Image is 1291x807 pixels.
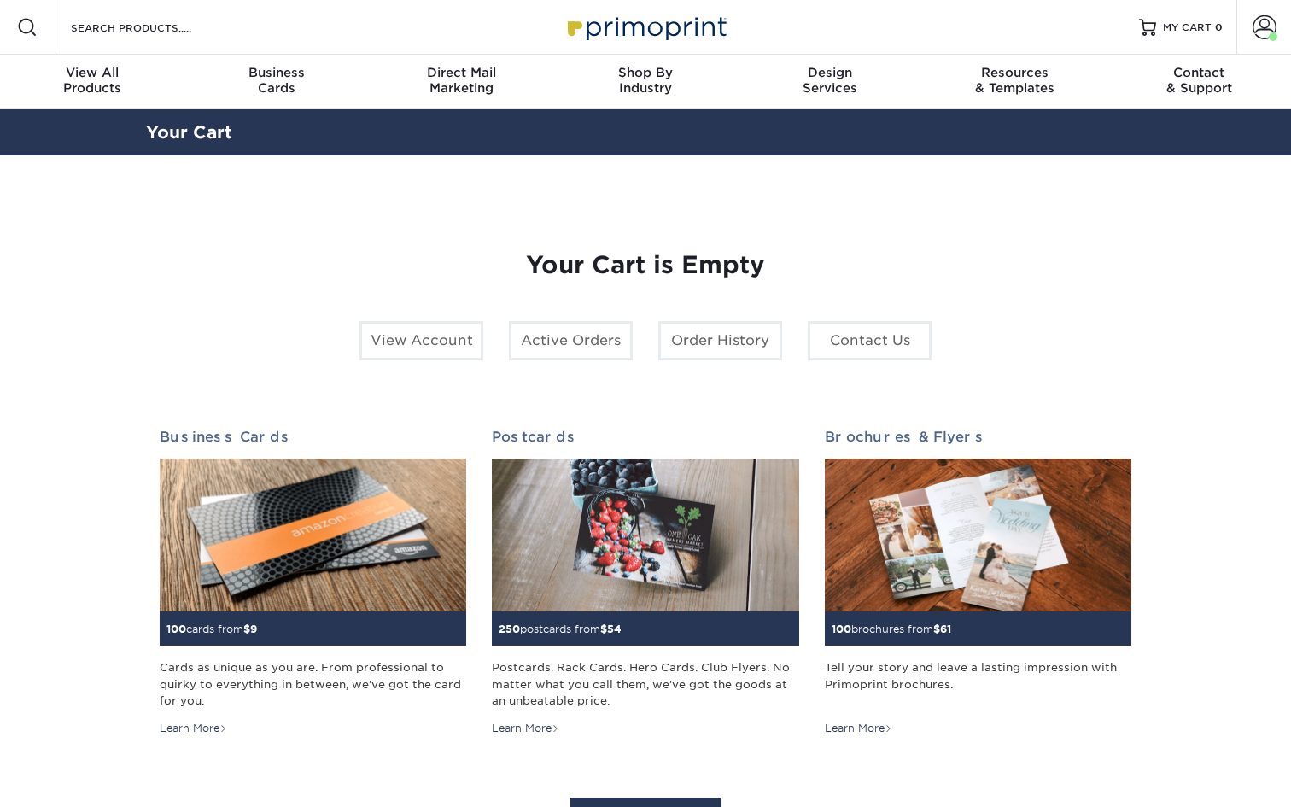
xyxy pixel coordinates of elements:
div: Postcards. Rack Cards. Hero Cards. Club Flyers. No matter what you call them, we've got the goods... [492,659,798,709]
h2: Brochures & Flyers [825,429,1131,445]
a: Contact Us [808,321,932,360]
span: Direct Mail [369,65,553,80]
div: Learn More [160,721,227,736]
a: DesignServices [738,55,922,109]
a: Order History [658,321,782,360]
h2: Postcards [492,429,798,445]
span: Shop By [553,65,738,80]
span: $ [600,623,607,635]
a: Brochures & Flyers 100brochures from$61 Tell your story and leave a lasting impression with Primo... [825,429,1131,736]
img: Primoprint [560,9,731,45]
a: Business Cards 100cards from$9 Cards as unique as you are. From professional to quirky to everyth... [160,429,466,736]
a: View Account [359,321,483,360]
a: Contact& Support [1107,55,1291,109]
div: Marketing [369,65,553,96]
img: Brochures & Flyers [825,459,1131,612]
span: Contact [1107,65,1291,80]
input: SEARCH PRODUCTS..... [69,17,236,38]
span: $ [243,623,250,635]
span: 61 [940,623,951,635]
div: Services [738,65,922,96]
span: 9 [250,623,257,635]
div: Learn More [492,721,559,736]
a: Postcards 250postcards from$54 Postcards. Rack Cards. Hero Cards. Club Flyers. No matter what you... [492,429,798,736]
a: BusinessCards [184,55,369,109]
span: MY CART [1163,20,1212,35]
div: Industry [553,65,738,96]
span: 100 [832,623,851,635]
span: 54 [607,623,622,635]
h1: Your Cart is Empty [160,251,1131,280]
img: Postcards [492,459,798,612]
h2: Business Cards [160,429,466,445]
img: Business Cards [160,459,466,612]
a: Your Cart [146,122,232,143]
div: Cards as unique as you are. From professional to quirky to everything in between, we've got the c... [160,659,466,709]
span: Design [738,65,922,80]
span: 100 [166,623,186,635]
div: Tell your story and leave a lasting impression with Primoprint brochures. [825,659,1131,709]
span: 0 [1215,21,1223,33]
span: Business [184,65,369,80]
a: Shop ByIndustry [553,55,738,109]
div: Learn More [825,721,892,736]
small: brochures from [832,623,951,635]
span: Resources [922,65,1107,80]
a: Resources& Templates [922,55,1107,109]
small: postcards from [499,623,622,635]
span: $ [933,623,940,635]
a: Active Orders [509,321,633,360]
span: 250 [499,623,520,635]
div: & Support [1107,65,1291,96]
div: & Templates [922,65,1107,96]
div: Cards [184,65,369,96]
small: cards from [166,623,257,635]
a: Direct MailMarketing [369,55,553,109]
